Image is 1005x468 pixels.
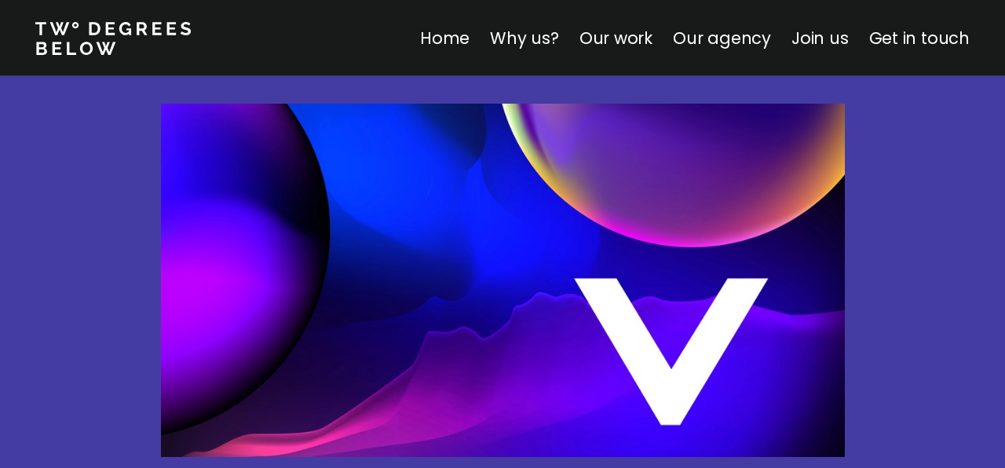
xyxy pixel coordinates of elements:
a: Our work [579,27,652,49]
a: Join us [791,27,849,49]
a: Why us? [490,27,559,49]
a: Home [420,27,470,49]
a: Get in touch [869,27,970,49]
a: Our agency [673,27,771,49]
